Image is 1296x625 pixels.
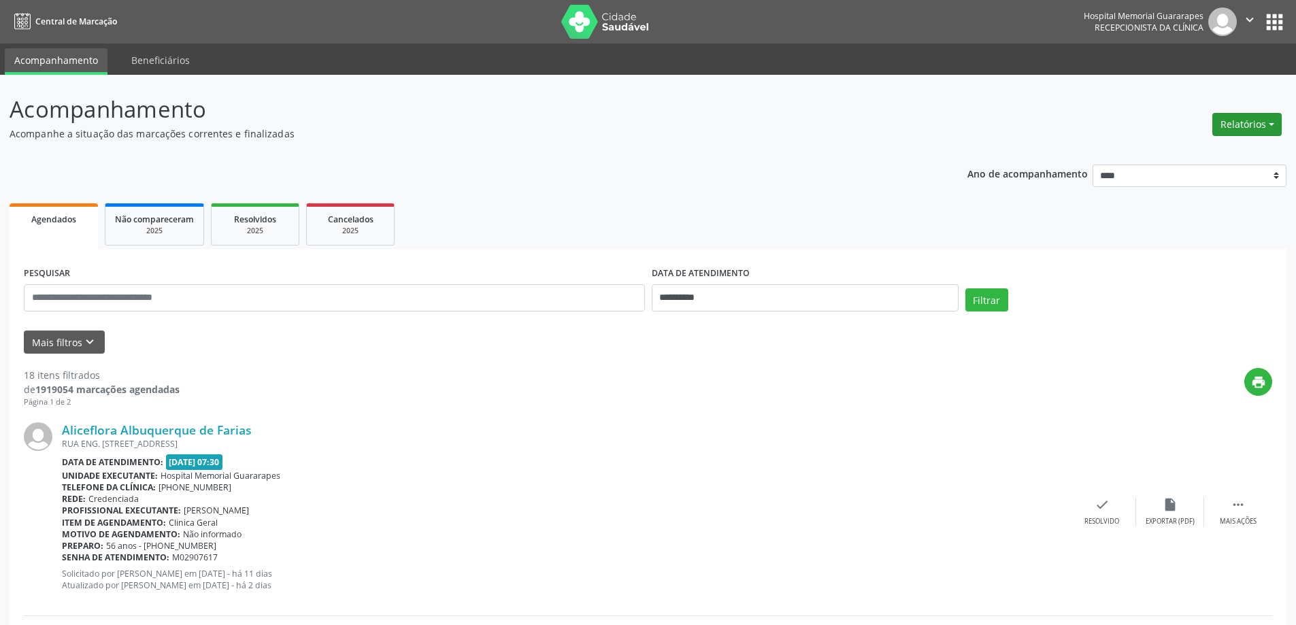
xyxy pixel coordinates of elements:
div: Exportar (PDF) [1146,517,1195,526]
div: 2025 [316,226,384,236]
span: M02907617 [172,552,218,563]
div: de [24,382,180,396]
p: Acompanhe a situação das marcações correntes e finalizadas [10,126,903,141]
span: 56 anos - [PHONE_NUMBER] [106,540,216,552]
strong: 1919054 marcações agendadas [35,383,180,396]
span: Cancelados [328,214,373,225]
div: RUA ENG. [STREET_ADDRESS] [62,438,1068,450]
i: keyboard_arrow_down [82,335,97,350]
b: Telefone da clínica: [62,482,156,493]
button: Mais filtroskeyboard_arrow_down [24,331,105,354]
span: Clinica Geral [169,517,218,528]
b: Senha de atendimento: [62,552,169,563]
span: Hospital Memorial Guararapes [161,470,280,482]
p: Acompanhamento [10,92,903,126]
i:  [1242,12,1257,27]
a: Central de Marcação [10,10,117,33]
span: Central de Marcação [35,16,117,27]
b: Motivo de agendamento: [62,528,180,540]
span: Recepcionista da clínica [1095,22,1203,33]
a: Aliceflora Albuquerque de Farias [62,422,252,437]
button: apps [1263,10,1286,34]
label: DATA DE ATENDIMENTO [652,263,750,284]
i: insert_drive_file [1163,497,1178,512]
div: Página 1 de 2 [24,396,180,408]
span: Não compareceram [115,214,194,225]
span: [PHONE_NUMBER] [159,482,231,493]
b: Profissional executante: [62,505,181,516]
button: print [1244,368,1272,396]
span: Agendados [31,214,76,225]
a: Acompanhamento [5,48,107,75]
p: Ano de acompanhamento [967,165,1088,182]
span: [DATE] 07:30 [166,454,223,470]
div: 18 itens filtrados [24,368,180,382]
div: Hospital Memorial Guararapes [1084,10,1203,22]
a: Beneficiários [122,48,199,72]
b: Preparo: [62,540,103,552]
i: print [1251,375,1266,390]
b: Unidade executante: [62,470,158,482]
p: Solicitado por [PERSON_NAME] em [DATE] - há 11 dias Atualizado por [PERSON_NAME] em [DATE] - há 2... [62,568,1068,591]
div: Mais ações [1220,517,1257,526]
div: Resolvido [1084,517,1119,526]
button:  [1237,7,1263,36]
i: check [1095,497,1110,512]
img: img [1208,7,1237,36]
img: img [24,422,52,451]
span: [PERSON_NAME] [184,505,249,516]
span: Resolvidos [234,214,276,225]
b: Item de agendamento: [62,517,166,528]
div: 2025 [221,226,289,236]
span: Credenciada [88,493,139,505]
div: 2025 [115,226,194,236]
label: PESQUISAR [24,263,70,284]
button: Relatórios [1212,113,1282,136]
span: Não informado [183,528,242,540]
b: Rede: [62,493,86,505]
i:  [1231,497,1246,512]
button: Filtrar [965,288,1008,311]
b: Data de atendimento: [62,456,163,468]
